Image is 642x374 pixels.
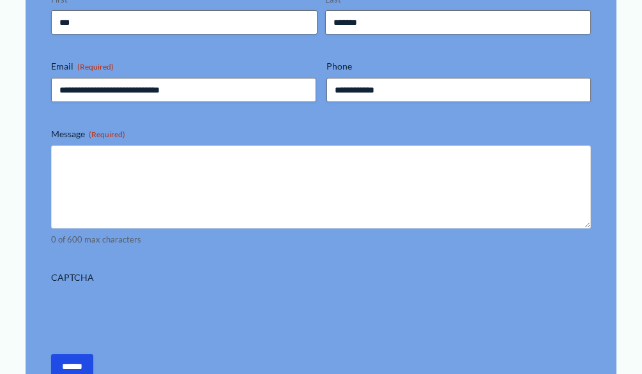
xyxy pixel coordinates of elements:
[89,130,125,139] span: (Required)
[51,60,316,73] label: Email
[51,289,245,339] iframe: reCAPTCHA
[77,62,114,71] span: (Required)
[326,60,592,73] label: Phone
[51,128,591,140] label: Message
[51,234,591,246] div: 0 of 600 max characters
[51,271,591,284] label: CAPTCHA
